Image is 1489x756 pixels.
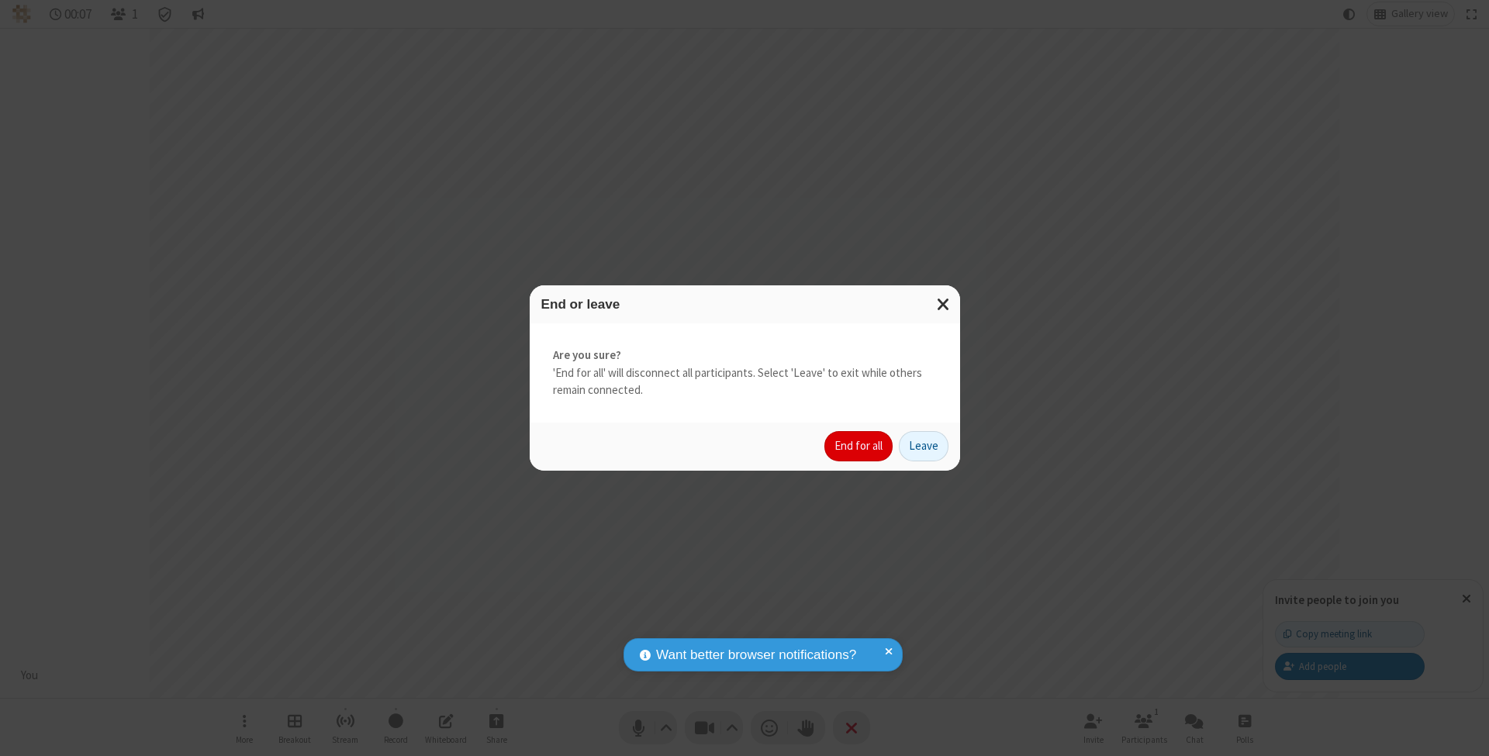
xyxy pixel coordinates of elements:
div: 'End for all' will disconnect all participants. Select 'Leave' to exit while others remain connec... [530,323,960,423]
button: Close modal [928,285,960,323]
h3: End or leave [541,297,948,312]
strong: Are you sure? [553,347,937,364]
button: End for all [824,431,893,462]
button: Leave [899,431,948,462]
span: Want better browser notifications? [656,645,856,665]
